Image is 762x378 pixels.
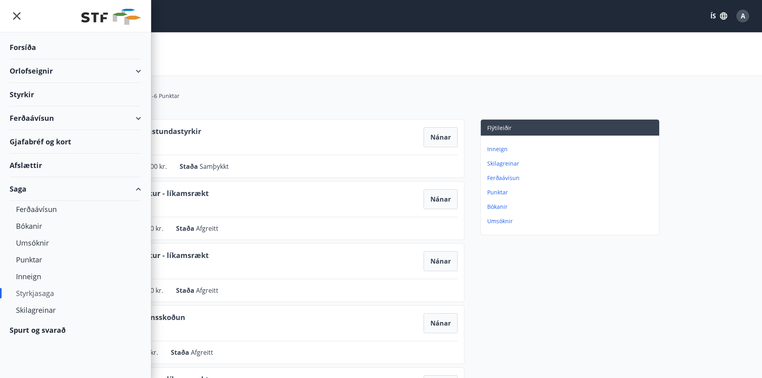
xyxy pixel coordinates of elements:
[81,9,141,25] img: union_logo
[10,36,141,59] div: Forsíða
[487,124,512,132] span: Flýtileiðir
[196,224,218,233] span: Afgreitt
[16,234,135,251] div: Umsóknir
[191,348,213,357] span: Afgreitt
[16,285,135,302] div: Styrkjasaga
[424,251,458,271] button: Nánar
[16,302,135,318] div: Skilagreinar
[487,217,656,225] p: Umsóknir
[10,318,141,342] div: Spurt og svarað
[10,106,141,130] div: Ferðaávísun
[180,162,200,171] span: Staða
[10,154,141,177] div: Afslættir
[16,218,135,234] div: Bókanir
[200,162,229,171] span: Samþykkt
[487,160,656,168] p: Skilagreinar
[424,313,458,333] button: Nánar
[706,9,732,23] button: ÍS
[10,83,141,106] div: Styrkir
[487,203,656,211] p: Bókanir
[16,201,135,218] div: Ferðaávísun
[424,127,458,147] button: Nánar
[424,189,458,209] button: Nánar
[138,162,167,171] span: 24.800 kr.
[16,251,135,268] div: Punktar
[176,286,196,295] span: Staða
[111,264,209,272] span: [DATE]
[10,130,141,154] div: Gjafabréf og kort
[196,286,218,295] span: Afgreitt
[111,202,209,210] span: [DATE]
[741,12,745,20] span: A
[10,59,141,83] div: Orlofseignir
[171,348,191,357] span: Staða
[111,250,209,264] span: Heilsustyrkur - líkamsrækt
[111,126,201,140] span: Náms-/tómstundastyrkir
[487,188,656,196] p: Punktar
[10,177,141,201] div: Saga
[16,268,135,285] div: Inneign
[152,92,180,100] span: -6 Punktar
[176,224,196,233] span: Staða
[10,9,24,23] button: menu
[111,188,209,202] span: Heilsustyrkur - líkamsrækt
[487,174,656,182] p: Ferðaávísun
[733,6,752,26] button: A
[111,140,201,148] span: [DATE]
[487,145,656,153] p: Inneign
